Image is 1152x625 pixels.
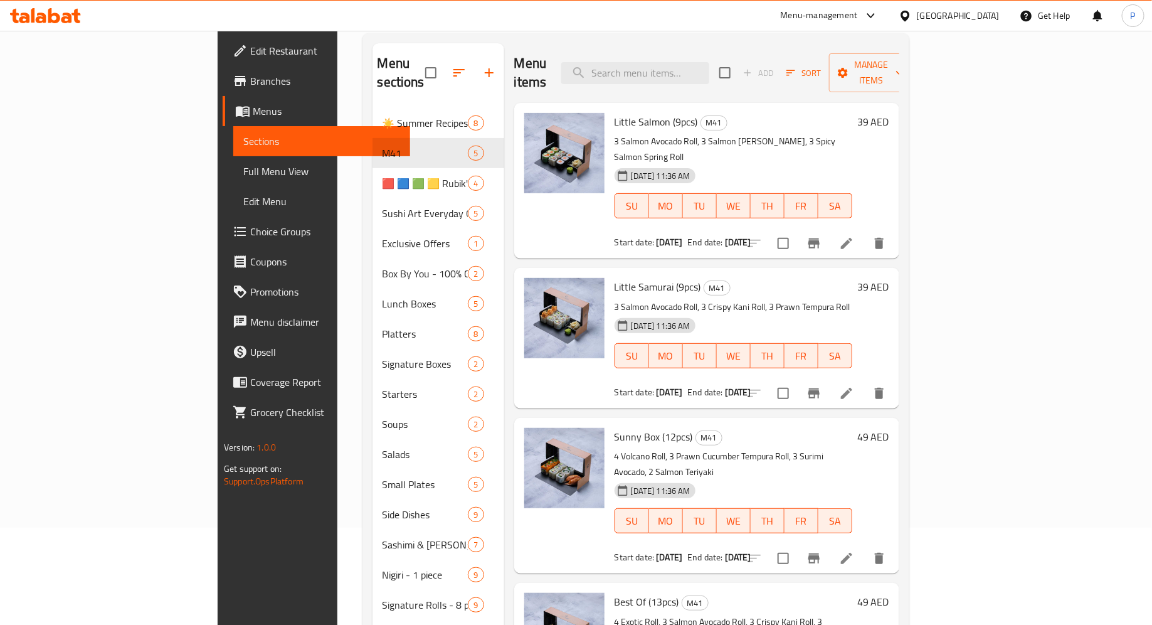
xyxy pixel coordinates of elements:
span: WE [722,347,746,365]
a: Grocery Checklist [223,397,410,427]
span: TH [756,512,779,530]
span: MO [654,197,678,215]
div: 🟥 🟦 🟩 🟨 Rubik's Cube Limited-Edition4 [373,168,504,198]
span: Starters [383,387,468,402]
div: ☀️ Summer Recipes8 [373,108,504,138]
span: Coupons [250,254,400,269]
span: 9 [468,599,483,611]
div: items [468,296,484,311]
span: 8 [468,117,483,129]
a: Menus [223,96,410,126]
span: SA [823,197,847,215]
button: SU [615,343,649,368]
div: Side Dishes [383,507,468,522]
span: Sort [786,66,821,80]
span: 1.0.0 [256,439,276,456]
b: [DATE] [656,234,682,250]
p: 4 Volcano Roll, 3 Prawn Cucumber Tempura Roll, 3 Surimi Avocado, 2 Salmon Teriyaki [615,449,852,480]
button: delete [864,543,894,574]
span: Sort sections [444,58,474,88]
button: Branch-specific-item [799,543,829,574]
button: TU [683,193,717,218]
div: [GEOGRAPHIC_DATA] [917,9,1000,23]
span: SA [823,512,847,530]
span: End date: [687,384,722,400]
button: SU [615,193,649,218]
div: Salads5 [373,439,504,469]
h6: 49 AED [857,428,889,446]
a: Upsell [223,337,410,367]
span: Branches [250,73,400,88]
span: Little Samurai (9pcs) [615,277,701,296]
button: Sort [783,63,824,83]
span: SA [823,347,847,365]
span: Version: [224,439,255,456]
span: Signature Boxes [383,356,468,371]
div: Exclusive Offers [383,236,468,251]
span: 🟥 🟦 🟩 🟨 Rubik's Cube Limited-Edition [383,176,468,191]
div: Sashimi & [PERSON_NAME]7 [373,530,504,560]
img: Little Salmon (9pcs) [524,113,605,193]
div: items [468,597,484,612]
p: 3 Salmon Avocado Roll, 3 Crispy Kani Roll, 3 Prawn Tempura Roll [615,299,852,315]
span: M41 [682,596,708,611]
button: TU [683,508,717,533]
a: Coverage Report [223,367,410,397]
span: Menu disclaimer [250,314,400,329]
span: Edit Menu [243,194,400,209]
div: Starters2 [373,379,504,409]
button: SA [818,193,852,218]
span: WE [722,512,746,530]
span: 5 [468,298,483,310]
div: M41 [682,596,709,611]
span: Get support on: [224,461,282,477]
span: 1 [468,238,483,250]
span: M41 [701,115,727,130]
span: M41 [704,281,730,296]
span: 2 [468,419,483,430]
span: Select to update [770,545,796,572]
b: [DATE] [725,384,751,400]
span: TU [688,197,712,215]
span: 8 [468,328,483,340]
div: items [468,417,484,432]
button: FR [785,193,818,218]
div: items [468,447,484,462]
span: 9 [468,509,483,521]
span: Grocery Checklist [250,405,400,420]
a: Support.OpsPlatform [224,473,304,489]
div: items [468,206,484,221]
div: items [468,537,484,552]
span: WE [722,197,746,215]
div: M41 [695,430,722,446]
b: [DATE] [656,549,682,565]
span: P [1131,9,1136,23]
button: FR [785,343,818,368]
button: Branch-specific-item [799,228,829,259]
div: Sushi Art Everyday Collection5 [373,198,504,228]
div: ☀️ Summer Recipes [383,115,468,131]
span: TU [688,347,712,365]
div: Nigiri - 1 piece9 [373,560,504,590]
span: 5 [468,449,483,461]
span: End date: [687,549,722,565]
img: Sunny Box (12pcs) [524,428,605,508]
span: TU [688,512,712,530]
button: TU [683,343,717,368]
a: Edit menu item [839,386,854,401]
span: Start date: [615,234,655,250]
div: items [468,477,484,492]
div: items [468,266,484,281]
button: Manage items [829,53,913,92]
div: Menu-management [781,8,858,23]
span: Best Of (13pcs) [615,592,679,611]
span: FR [790,512,813,530]
span: TH [756,347,779,365]
span: [DATE] 11:36 AM [626,320,695,332]
span: SU [620,347,644,365]
a: Edit menu item [839,551,854,566]
a: Choice Groups [223,216,410,247]
a: Edit Restaurant [223,36,410,66]
span: Signature Rolls - 8 pieces [383,597,468,612]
